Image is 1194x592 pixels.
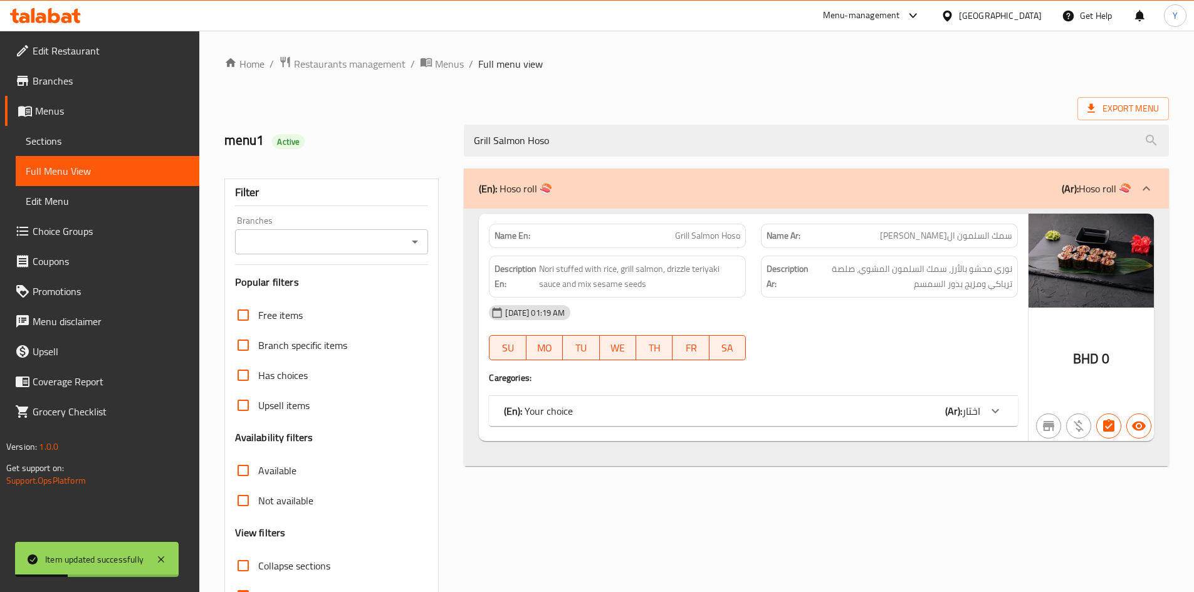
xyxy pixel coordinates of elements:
span: Branch specific items [258,338,347,353]
button: TU [563,335,599,360]
span: نوري محشو بالأرز، سمك السلمون المشوي، صلصة ترياكي ومزيج بذور السمسم [811,261,1012,292]
input: search [464,125,1169,157]
span: TU [568,339,594,357]
span: Get support on: [6,460,64,476]
span: Full menu view [478,56,543,71]
span: [DATE] 01:19 AM [500,307,570,319]
span: Menus [35,103,189,118]
a: Branches [5,66,199,96]
a: Menu disclaimer [5,306,199,336]
b: (Ar): [1062,179,1079,198]
span: Grill Salmon Hoso [675,229,740,242]
span: Full Menu View [26,164,189,179]
span: Export Menu [1087,101,1159,117]
div: [GEOGRAPHIC_DATA] [959,9,1042,23]
div: (En): Hoso roll 🍣(Ar):Hoso roll 🍣 [464,169,1169,209]
span: WE [605,339,631,357]
a: Coupons [5,246,199,276]
p: Your choice [504,403,573,418]
b: (Ar): [945,402,962,420]
span: 1.0.0 [39,439,58,455]
span: Has choices [258,368,308,383]
a: Edit Restaurant [5,36,199,66]
a: Coverage Report [5,366,199,397]
span: Sections [26,133,189,148]
a: Choice Groups [5,216,199,246]
span: Choice Groups [33,224,189,239]
div: Menu-management [823,8,900,23]
div: Item updated successfully [45,553,144,566]
span: Menu disclaimer [33,314,189,329]
a: Full Menu View [16,156,199,186]
span: Upsell items [258,398,310,413]
span: Coverage Report [33,374,189,389]
span: 0 [1102,346,1109,371]
span: Promotions [33,284,189,299]
button: WE [600,335,636,360]
a: Support.OpsPlatform [6,472,86,489]
h3: View filters [235,526,286,540]
p: Hoso roll 🍣 [479,181,552,196]
button: MO [526,335,563,360]
strong: Name En: [495,229,530,242]
span: Coupons [33,254,189,269]
button: Open [406,233,424,251]
span: Nori stuffed with rice, grill salmon, drizzle teriyaki sauce and mix sesame seeds [539,261,740,292]
button: TH [636,335,673,360]
span: TH [641,339,668,357]
span: اختار [962,402,980,420]
span: Upsell [33,344,189,359]
span: Version: [6,439,37,455]
a: Edit Menu [16,186,199,216]
h4: Caregories: [489,371,1018,384]
p: Hoso roll 🍣 [1062,181,1131,196]
img: mmw_638921999757512417 [1029,214,1154,308]
h3: Availability filters [235,430,313,445]
li: / [270,56,274,71]
span: Export Menu [1077,97,1169,120]
a: Grocery Checklist [5,397,199,427]
nav: breadcrumb [224,56,1169,72]
div: (En): Your choice(Ar):اختار [489,396,1018,426]
span: Free items [258,308,303,323]
span: Available [258,463,296,478]
div: Filter [235,179,429,206]
li: / [469,56,473,71]
span: MO [532,339,558,357]
button: SA [710,335,746,360]
span: Menus [435,56,464,71]
b: (En): [504,402,522,420]
strong: Name Ar: [767,229,800,242]
a: Upsell [5,336,199,366]
a: Menus [420,56,464,72]
button: Available [1126,413,1151,439]
a: Sections [16,126,199,156]
a: Menus [5,96,199,126]
span: سمك السلمون ال[PERSON_NAME] [880,229,1012,242]
span: Restaurants management [294,56,406,71]
div: (En): Hoso roll 🍣(Ar):Hoso roll 🍣 [464,209,1169,466]
span: BHD [1073,346,1099,371]
a: Promotions [5,276,199,306]
button: Purchased item [1066,413,1091,439]
b: (En): [479,179,497,198]
button: SU [489,335,526,360]
strong: Description En: [495,261,537,292]
span: Active [272,136,305,148]
div: Active [272,134,305,149]
span: Collapse sections [258,558,330,573]
button: Not branch specific item [1036,413,1061,439]
span: SA [715,339,741,357]
span: Edit Menu [26,194,189,209]
span: Branches [33,73,189,88]
li: / [411,56,415,71]
span: Edit Restaurant [33,43,189,58]
h2: menu1 [224,131,449,150]
span: Not available [258,493,313,508]
h3: Popular filters [235,275,429,289]
button: FR [673,335,709,360]
span: SU [495,339,521,357]
a: Home [224,56,264,71]
button: Has choices [1096,413,1121,439]
span: Y [1173,9,1178,23]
